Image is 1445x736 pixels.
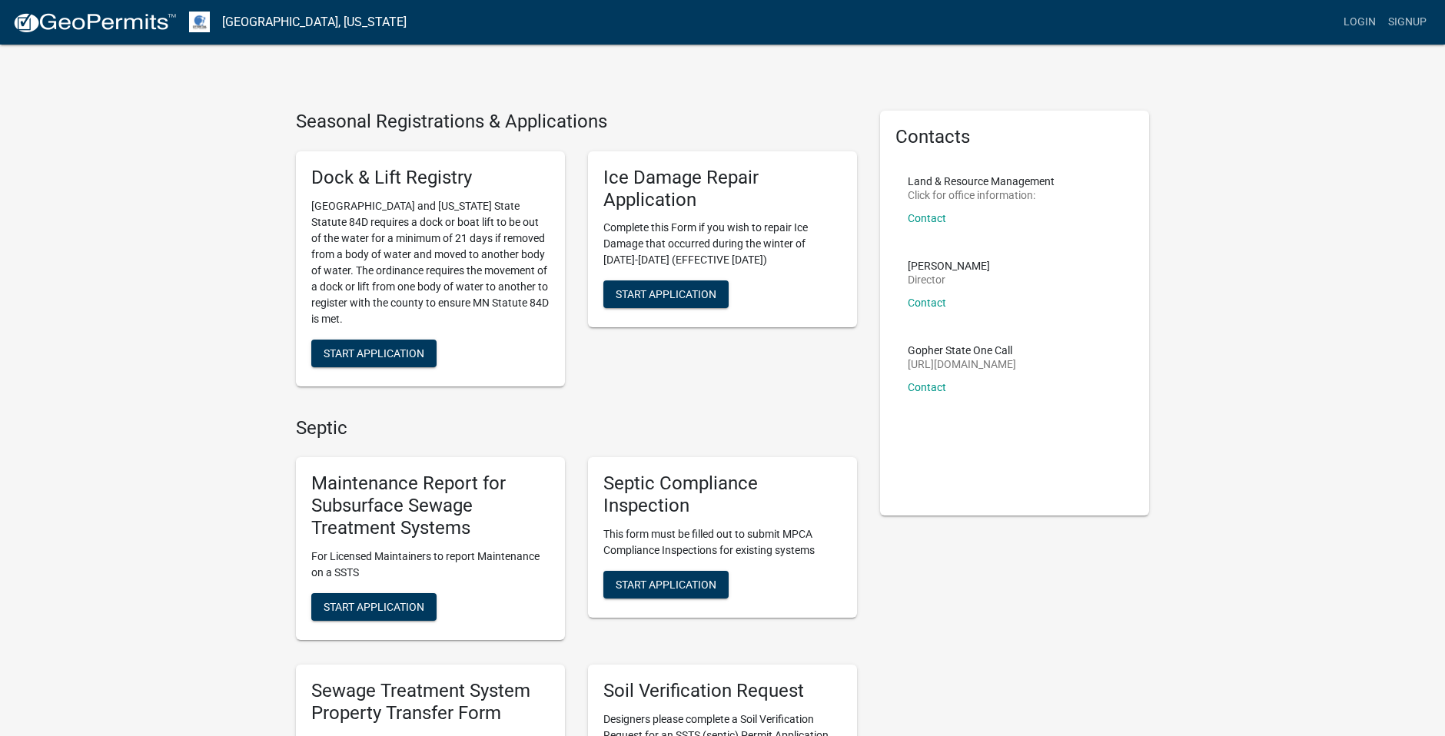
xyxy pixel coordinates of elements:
button: Start Application [311,593,437,621]
h5: Soil Verification Request [603,680,842,702]
p: [PERSON_NAME] [908,260,990,271]
a: [GEOGRAPHIC_DATA], [US_STATE] [222,9,407,35]
p: [URL][DOMAIN_NAME] [908,359,1016,370]
h5: Maintenance Report for Subsurface Sewage Treatment Systems [311,472,550,539]
p: Complete this Form if you wish to repair Ice Damage that occurred during the winter of [DATE]-[DA... [603,220,842,268]
a: Contact [908,297,946,309]
img: Otter Tail County, Minnesota [189,12,210,32]
span: Start Application [324,600,424,612]
h4: Seasonal Registrations & Applications [296,111,857,133]
a: Contact [908,212,946,224]
h5: Dock & Lift Registry [311,167,550,189]
a: Contact [908,381,946,393]
h5: Sewage Treatment System Property Transfer Form [311,680,550,724]
a: Signup [1382,8,1433,37]
h5: Contacts [895,126,1134,148]
button: Start Application [603,280,729,308]
p: Gopher State One Call [908,345,1016,356]
span: Start Application [616,578,716,590]
p: Click for office information: [908,190,1055,201]
button: Start Application [603,571,729,598]
span: Start Application [324,346,424,359]
h4: Septic [296,417,857,439]
a: Login [1337,8,1382,37]
h5: Septic Compliance Inspection [603,472,842,517]
button: Start Application [311,340,437,367]
p: Land & Resource Management [908,176,1055,187]
h5: Ice Damage Repair Application [603,167,842,211]
span: Start Application [616,288,716,300]
p: [GEOGRAPHIC_DATA] and [US_STATE] State Statute 84D requires a dock or boat lift to be out of the ... [311,198,550,327]
p: Director [908,274,990,285]
p: This form must be filled out to submit MPCA Compliance Inspections for existing systems [603,526,842,559]
p: For Licensed Maintainers to report Maintenance on a SSTS [311,549,550,581]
